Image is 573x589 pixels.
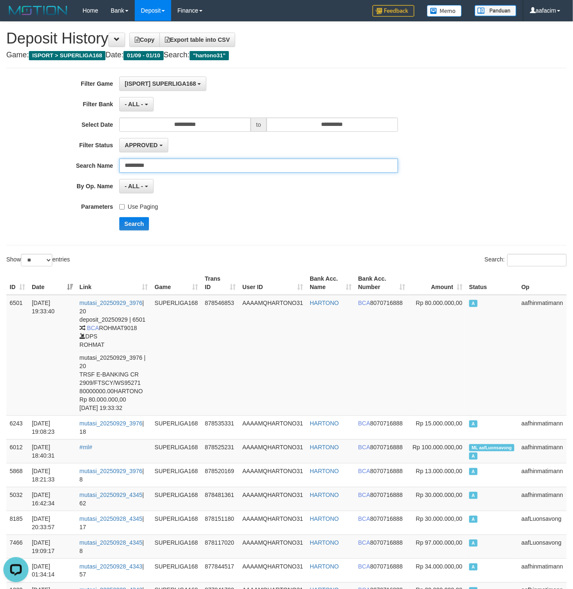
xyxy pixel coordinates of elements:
td: 878151180 [201,511,239,535]
th: Link: activate to sort column ascending [76,271,152,295]
td: 8070716888 [355,463,409,487]
td: SUPERLIGA168 [151,487,201,511]
th: ID: activate to sort column ascending [6,271,28,295]
td: AAAAMQHARTONO31 [239,487,306,511]
a: mutasi_20250929_3976 [80,300,142,306]
img: MOTION_logo.png [6,4,70,17]
td: AAAAMQHARTONO31 [239,439,306,463]
a: Copy [129,33,160,47]
span: [ISPORT] SUPERLIGA168 [125,80,196,87]
span: BCA [358,515,370,522]
td: | 20 [76,295,152,416]
td: [DATE] 19:33:40 [28,295,76,416]
a: mutasi_20250928_4345 [80,539,142,546]
span: Rp 97.000.000,00 [416,539,463,546]
button: [ISPORT] SUPERLIGA168 [119,77,206,91]
span: Rp 30.000.000,00 [416,515,463,522]
button: APPROVED [119,138,168,152]
span: BCA [87,325,99,331]
span: ISPORT > SUPERLIGA168 [29,51,105,60]
th: Bank Acc. Number: activate to sort column ascending [355,271,409,295]
td: | 17 [76,511,152,535]
a: mutasi_20250929_3976 [80,468,142,474]
td: SUPERLIGA168 [151,535,201,558]
td: 7466 [6,535,28,558]
td: 878117020 [201,535,239,558]
label: Use Paging [119,200,158,211]
td: SUPERLIGA168 [151,415,201,439]
span: Rp 100.000.000,00 [413,444,463,451]
td: AAAAMQHARTONO31 [239,463,306,487]
td: AAAAMQHARTONO31 [239,511,306,535]
td: [DATE] 19:09:17 [28,535,76,558]
td: | 57 [76,558,152,582]
span: Approved [469,300,478,307]
td: AAAAMQHARTONO31 [239,558,306,582]
td: | 62 [76,487,152,511]
td: [DATE] 18:40:31 [28,439,76,463]
td: [DATE] 18:21:33 [28,463,76,487]
label: Show entries [6,254,70,266]
td: aafLuonsavong [518,511,567,535]
td: [DATE] 20:33:57 [28,511,76,535]
th: Bank Acc. Name: activate to sort column ascending [306,271,355,295]
td: 8070716888 [355,415,409,439]
span: "hartono31" [190,51,229,60]
a: HARTONO [310,300,339,306]
label: Search: [485,254,567,266]
td: 6012 [6,439,28,463]
h4: Game: Date: Search: [6,51,567,59]
span: Approved [469,563,478,571]
a: HARTONO [310,444,339,451]
a: #ml# [80,444,92,451]
span: Rp 34.000.000,00 [416,563,463,570]
span: - ALL - [125,183,143,190]
span: to [251,118,267,132]
span: APPROVED [125,142,158,149]
td: AAAAMQHARTONO31 [239,415,306,439]
a: mutasi_20250929_3976 [80,420,142,427]
div: deposit_20250929 | 6501 ROHMAT9018 DPS ROHMAT mutasi_20250929_3976 | 20 TRSF E-BANKING CR 2909/FT... [80,315,148,412]
button: - ALL - [119,179,153,193]
td: | 8 [76,463,152,487]
span: Approved [469,492,478,499]
a: HARTONO [310,492,339,498]
td: [DATE] 16:42:34 [28,487,76,511]
a: HARTONO [310,420,339,427]
td: aafhinmatimann [518,295,567,416]
span: BCA [358,444,370,451]
span: Approved [469,468,478,475]
td: 878520169 [201,463,239,487]
a: mutasi_20250928_4343 [80,563,142,570]
span: BCA [358,563,370,570]
span: Copy [135,36,154,43]
td: [DATE] 01:34:14 [28,558,76,582]
span: BCA [358,300,370,306]
td: 5868 [6,463,28,487]
td: 877844517 [201,558,239,582]
input: Search: [507,254,567,266]
span: Rp 13.000.000,00 [416,468,463,474]
th: Amount: activate to sort column ascending [409,271,466,295]
span: BCA [358,492,370,498]
input: Use Paging [119,204,125,210]
td: 6243 [6,415,28,439]
th: Game: activate to sort column ascending [151,271,201,295]
td: 8070716888 [355,511,409,535]
span: Rp 30.000.000,00 [416,492,463,498]
td: aafhinmatimann [518,439,567,463]
th: Date: activate to sort column ascending [28,271,76,295]
span: BCA [358,420,370,427]
td: aafhinmatimann [518,463,567,487]
a: HARTONO [310,563,339,570]
td: 878525231 [201,439,239,463]
td: 8070716888 [355,295,409,416]
a: mutasi_20250928_4345 [80,515,142,522]
td: 878535331 [201,415,239,439]
td: SUPERLIGA168 [151,511,201,535]
td: SUPERLIGA168 [151,439,201,463]
span: BCA [358,468,370,474]
th: Status [466,271,518,295]
th: Trans ID: activate to sort column ascending [201,271,239,295]
td: SUPERLIGA168 [151,295,201,416]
